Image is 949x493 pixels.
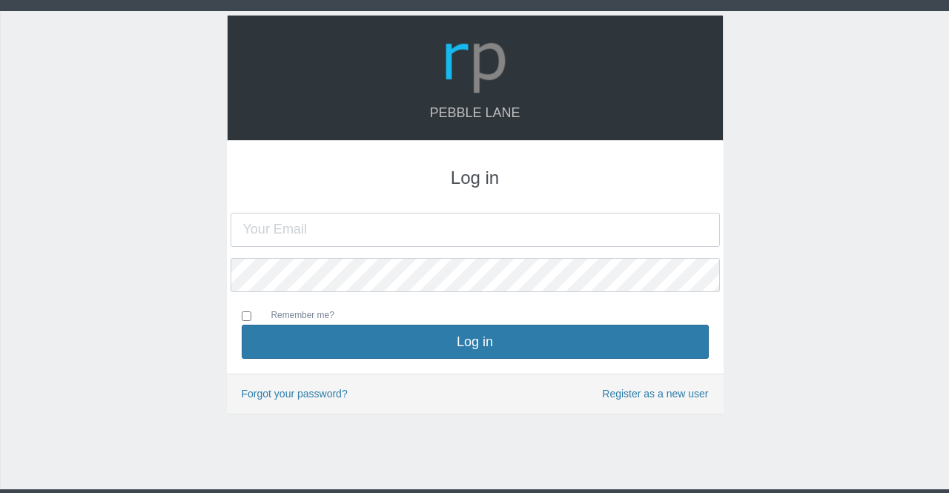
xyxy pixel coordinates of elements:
[602,386,708,403] a: Register as a new user
[242,106,708,121] h4: Pebble Lane
[242,311,251,321] input: Remember me?
[242,388,348,400] a: Forgot your password?
[440,27,511,98] img: Logo
[231,213,720,247] input: Your Email
[242,325,709,359] button: Log in
[257,308,334,325] label: Remember me?
[242,168,709,188] h3: Log in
